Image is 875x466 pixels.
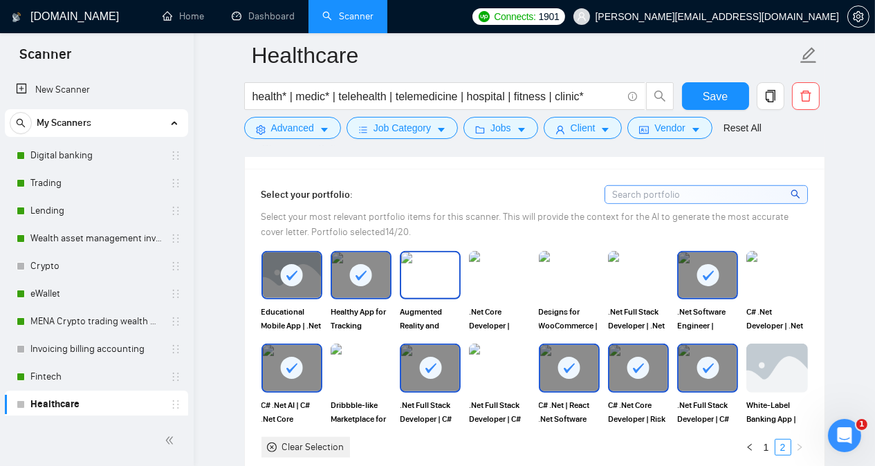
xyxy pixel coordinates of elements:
span: Jobs [490,120,511,136]
a: MENA Crypto trading wealth manag [30,308,162,335]
button: settingAdvancedcaret-down [244,117,341,139]
span: user [577,12,587,21]
img: upwork-logo.png [479,11,490,22]
span: holder [170,261,181,272]
span: search [647,90,673,102]
li: Next Page [791,439,808,456]
span: search [10,118,31,128]
span: folder [475,124,485,135]
span: idcard [639,124,649,135]
button: setting [847,6,869,28]
span: Job Category [374,120,431,136]
span: holder [170,233,181,244]
span: delete [793,90,819,102]
span: double-left [165,434,178,447]
button: left [742,439,758,456]
span: bars [358,124,368,135]
span: edit [800,46,818,64]
li: 2 [775,439,791,456]
span: search [791,187,802,202]
span: Select your portfolio: [261,189,353,201]
button: search [10,112,32,134]
iframe: Intercom live chat [828,419,861,452]
span: C# .Net Developer | .Net Full Stack | .Net Angular | .Net Programmer [746,305,807,333]
img: portfolio thumbnail image [331,344,392,392]
span: holder [170,150,181,161]
img: logo [12,6,21,28]
span: caret-down [600,124,610,135]
img: portfolio thumbnail image [539,251,600,299]
span: .Net Full Stack Developer | C# .Net Core Angular | Ambulance Call App [469,398,530,426]
a: Crypto [30,252,162,280]
span: Dribbble-like Marketplace for Designers | C# .Net UI UX Designer Figma [331,398,392,426]
li: Previous Page [742,439,758,456]
span: .Net Software Engineer | Customer Onboarding Platform For Credit Union [677,305,738,333]
span: holder [170,344,181,355]
span: .Net Full Stack Developer | C# .Net | B2C Digital Lending Platform [677,398,738,426]
span: .Net Full Stack Developer | .Net Core Angular | React .Net Architect [608,305,669,333]
span: Vendor [654,120,685,136]
span: .Net Full Stack Developer | C# .Net Core | Algo Stock Trading System [400,398,461,426]
a: Invoicing billing accounting [30,335,162,363]
li: New Scanner [5,76,188,104]
span: caret-down [517,124,526,135]
span: C# .Net Core Developer | Risk Assessment Platform for Insurance Agents [608,398,669,426]
span: Advanced [271,120,314,136]
a: homeHome [163,10,204,22]
a: Digital banking [30,142,162,169]
span: Select your most relevant portfolio items for this scanner. This will provide the context for the... [261,211,789,238]
span: Designs for WooCommerce | Figma Graphic Designer | UI UX Designer [539,305,600,333]
span: 1901 [539,9,560,24]
img: portfolio thumbnail image [469,251,530,299]
button: delete [792,82,820,110]
span: holder [170,371,181,382]
button: search [646,82,674,110]
a: dashboardDashboard [232,10,295,22]
span: caret-down [320,124,329,135]
span: caret-down [436,124,446,135]
input: Scanner name... [252,38,797,73]
span: Scanner [8,44,82,73]
span: holder [170,399,181,410]
span: White-Label Banking App | .Net Core Developer | React .Net Full Stack [746,398,807,426]
span: holder [170,316,181,327]
a: 2 [775,440,791,455]
a: Reset All [724,120,762,136]
span: Educational Mobile App | .Net Full Stack Developer | C# .Net Developer [261,305,322,333]
a: Fintech [30,363,162,391]
span: info-circle [628,92,637,101]
a: setting [847,11,869,22]
span: C# .Net | React .Net Software Engineer .Net AI | Crypto Investment App [539,398,600,426]
button: barsJob Categorycaret-down [347,117,458,139]
input: Search Freelance Jobs... [252,88,622,105]
span: left [746,443,754,451]
input: Search portfolio [605,186,807,203]
button: idcardVendorcaret-down [627,117,712,139]
span: My Scanners [37,109,91,137]
span: holder [170,288,181,299]
span: Client [571,120,596,136]
button: userClientcaret-down [544,117,623,139]
span: copy [757,90,784,102]
img: portfolio thumbnail image [746,251,807,299]
img: portfolio thumbnail image [469,344,530,392]
button: right [791,439,808,456]
span: Augmented Reality and Image Recognition App for [PERSON_NAME] [400,305,461,333]
a: 1 [759,440,774,455]
span: C# .Net AI | C# .Net Core Angular | Financial Data Analytics Platform [261,398,322,426]
li: 1 [758,439,775,456]
a: New Scanner [16,76,177,104]
span: user [555,124,565,135]
span: right [795,443,804,451]
a: Wealth asset management investment [30,225,162,252]
span: close-circle [267,442,277,452]
a: searchScanner [322,10,374,22]
img: portfolio thumbnail image [746,344,807,392]
button: folderJobscaret-down [463,117,538,139]
span: setting [848,11,869,22]
span: setting [256,124,266,135]
span: holder [170,178,181,189]
a: Healthcare [30,391,162,418]
button: copy [757,82,784,110]
span: Healthy App for Tracking Calories and Improving Eating Habits [331,305,392,333]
